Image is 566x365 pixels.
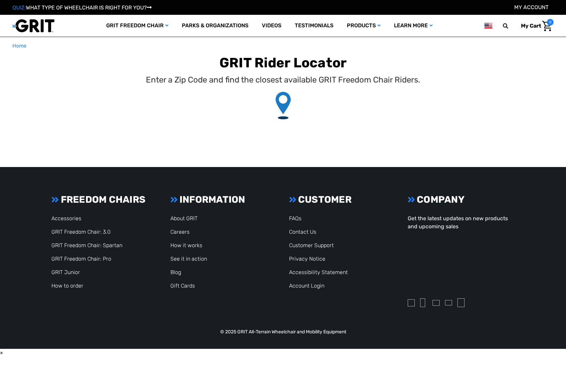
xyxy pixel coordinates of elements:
a: Blog [170,269,181,275]
a: Learn More [387,15,439,37]
a: QUIZ:WHAT TYPE OF WHEELCHAIR IS RIGHT FOR YOU? [12,4,152,11]
h3: FREEDOM CHAIRS [51,194,158,205]
img: youtube [445,300,452,305]
span: 0 [547,19,554,26]
a: Parks & Organizations [175,15,255,37]
a: Home [12,42,26,50]
a: Careers [170,229,190,235]
img: GRIT All-Terrain Wheelchair and Mobility Equipment [12,19,54,33]
h3: CUSTOMER [289,194,396,205]
span: QUIZ: [12,4,26,11]
a: Privacy Notice [289,256,325,262]
a: Accessibility Statement [289,269,348,275]
img: us.png [484,22,492,30]
a: Videos [255,15,288,37]
b: GRIT Rider Locator [219,55,347,71]
a: How to order [51,283,83,289]
nav: Breadcrumb [12,42,554,50]
img: facebook [420,298,425,307]
a: Account Login [289,283,324,289]
input: Search [506,19,516,33]
a: How it works [170,242,202,248]
a: Account [514,4,549,10]
h3: COMPANY [408,194,515,205]
a: Customer Support [289,242,334,248]
p: Get the latest updates on new products and upcoming sales [408,214,515,231]
a: GRIT Freedom Chair: 3.0 [51,229,111,235]
p: © 2025 GRIT All-Terrain Wheelchair and Mobility Equipment [48,328,518,335]
a: Products [340,15,387,37]
span: My Cart [521,23,541,29]
a: Testimonials [288,15,340,37]
img: twitter [433,300,440,306]
a: FAQs [289,215,301,222]
a: GRIT Freedom Chair: Spartan [51,242,122,248]
a: See it in action [170,256,207,262]
a: GRIT Freedom Chair [99,15,175,37]
a: Gift Cards [170,283,195,289]
p: Enter a Zip Code and find the closest available GRIT Freedom Chair Riders. [146,74,420,86]
h3: INFORMATION [170,194,277,205]
a: Accessories [51,215,81,222]
a: About GRIT [170,215,198,222]
a: GRIT Freedom Chair: Pro [51,256,111,262]
a: Contact Us [289,229,316,235]
iframe: Form 0 [408,236,515,292]
span: Home [12,43,26,49]
img: Cart [542,21,552,31]
img: instagram [408,299,415,306]
img: pinterest [457,298,464,307]
a: GRIT Junior [51,269,80,275]
a: Cart with 0 items [516,19,554,33]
